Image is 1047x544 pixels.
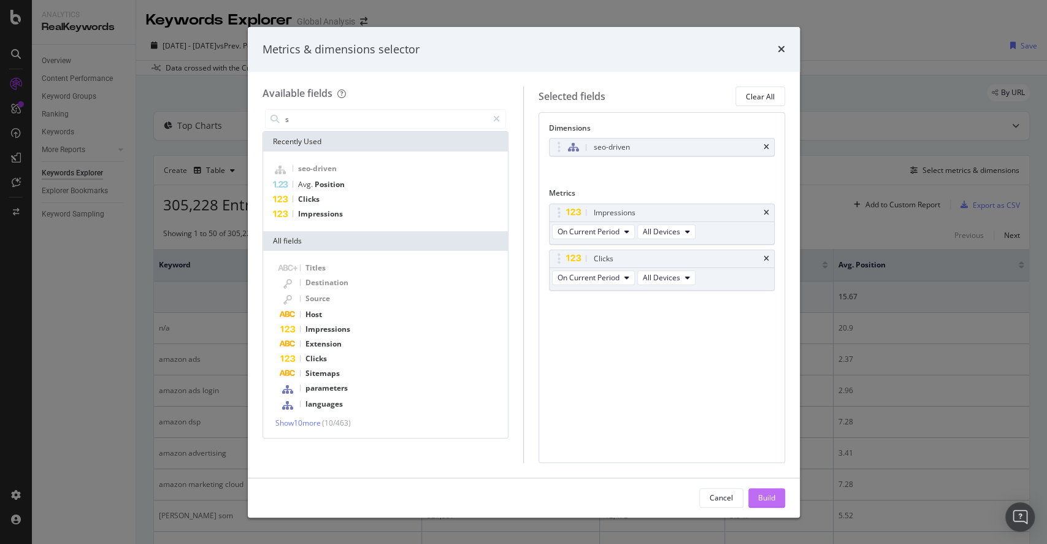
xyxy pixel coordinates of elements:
[305,309,322,320] span: Host
[305,262,326,273] span: Titles
[305,324,350,334] span: Impressions
[710,492,733,503] div: Cancel
[549,250,775,291] div: ClickstimesOn Current PeriodAll Devices
[263,42,420,58] div: Metrics & dimensions selector
[263,86,332,100] div: Available fields
[643,226,680,237] span: All Devices
[764,144,769,151] div: times
[298,163,337,174] span: seo-driven
[558,272,619,283] span: On Current Period
[305,383,348,393] span: parameters
[748,488,785,508] button: Build
[305,353,327,364] span: Clicks
[552,270,635,285] button: On Current Period
[778,42,785,58] div: times
[248,27,800,518] div: modal
[315,179,345,190] span: Position
[594,141,630,153] div: seo-driven
[298,209,343,219] span: Impressions
[305,339,342,349] span: Extension
[552,224,635,239] button: On Current Period
[764,255,769,262] div: times
[637,270,696,285] button: All Devices
[643,272,680,283] span: All Devices
[263,132,508,151] div: Recently Used
[305,277,348,288] span: Destination
[637,224,696,239] button: All Devices
[322,418,351,428] span: ( 10 / 463 )
[539,90,605,104] div: Selected fields
[549,204,775,245] div: ImpressionstimesOn Current PeriodAll Devices
[594,207,635,219] div: Impressions
[305,368,340,378] span: Sitemaps
[284,110,488,128] input: Search by field name
[699,488,743,508] button: Cancel
[305,293,330,304] span: Source
[758,492,775,503] div: Build
[746,91,775,102] div: Clear All
[735,86,785,106] button: Clear All
[549,138,775,156] div: seo-driventimes
[558,226,619,237] span: On Current Period
[549,123,775,138] div: Dimensions
[1005,502,1035,532] div: Open Intercom Messenger
[764,209,769,216] div: times
[305,399,343,409] span: languages
[298,194,320,204] span: Clicks
[275,418,321,428] span: Show 10 more
[263,231,508,251] div: All fields
[594,253,613,265] div: Clicks
[549,188,775,203] div: Metrics
[298,179,315,190] span: Avg.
